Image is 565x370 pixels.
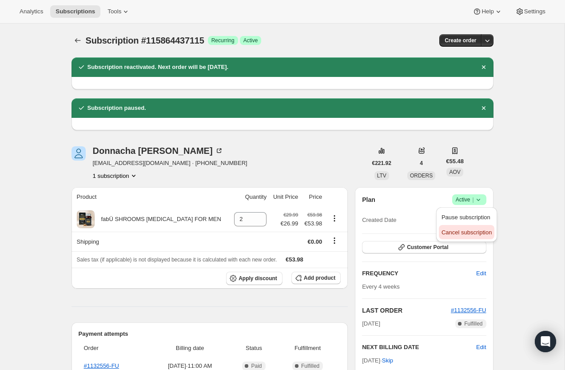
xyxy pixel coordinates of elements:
span: AOV [449,169,460,175]
button: Customer Portal [362,241,486,253]
button: Cancel subscription [439,225,494,239]
button: Subscriptions [72,34,84,47]
h2: Subscription paused. [88,104,146,113]
div: Donnacha [PERSON_NAME] [93,146,223,155]
button: Pause subscription [439,210,494,224]
div: fabÜ SHROOMS [MEDICAL_DATA] FOR MEN [95,215,221,224]
span: Edit [476,269,486,278]
button: Subscriptions [50,5,100,18]
span: Active [243,37,258,44]
span: €53.98 [286,256,303,263]
span: Recurring [211,37,235,44]
span: Tools [107,8,121,15]
span: LTV [377,173,386,179]
th: Order [79,338,150,358]
span: Sales tax (if applicable) is not displayed because it is calculated with each new order. [77,257,277,263]
button: Dismiss notification [477,102,490,114]
h2: Payment attempts [79,330,341,338]
button: Shipping actions [327,236,342,245]
span: Subscription #115864437115 [86,36,204,45]
button: Edit [476,343,486,352]
span: [DATE] [362,319,380,328]
span: Fulfilled [301,362,319,370]
th: Price [301,187,325,207]
h2: NEXT BILLING DATE [362,343,476,352]
span: | [472,196,473,203]
th: Product [72,187,230,207]
button: Create order [439,34,481,47]
span: 4 [420,160,423,167]
span: €221.92 [372,160,391,167]
button: #1132556-FU [451,306,486,315]
img: product img [77,210,95,228]
button: €221.92 [367,157,397,169]
span: Help [481,8,493,15]
button: Settings [510,5,551,18]
span: Cancel subscription [442,229,492,236]
button: Dismiss notification [477,61,490,73]
th: Quantity [230,187,269,207]
span: €55.48 [446,157,464,166]
h2: Subscription reactivated. Next order will be [DATE]. [88,63,229,72]
span: Active [456,195,483,204]
small: €59.98 [307,212,322,217]
span: Analytics [20,8,43,15]
span: Settings [524,8,545,15]
button: Tools [102,5,135,18]
span: Skip [382,356,393,365]
h2: FREQUENCY [362,269,476,278]
span: Customer Portal [407,244,448,251]
button: Apply discount [226,272,282,285]
th: Shipping [72,232,230,251]
span: Donnacha Anhold [72,146,86,161]
a: #1132556-FU [84,362,119,369]
span: Apply discount [239,275,277,282]
button: Add product [291,272,341,284]
a: #1132556-FU [451,307,486,314]
span: ORDERS [410,173,433,179]
button: Skip [377,354,398,368]
span: [DATE] · [362,357,393,364]
span: €0.00 [308,238,322,245]
span: Create order [445,37,476,44]
div: Open Intercom Messenger [535,331,556,352]
span: Subscriptions [56,8,95,15]
span: Created Date [362,216,396,225]
span: €26.99 [281,219,298,228]
button: Help [467,5,508,18]
th: Unit Price [269,187,301,207]
span: Add product [304,274,335,282]
button: Edit [471,266,491,281]
button: Analytics [14,5,48,18]
button: Product actions [327,213,342,223]
span: Pause subscription [442,214,490,221]
span: Fulfilled [464,320,482,327]
button: Product actions [93,171,138,180]
span: Status [233,344,275,353]
span: Every 4 weeks [362,283,400,290]
span: Paid [251,362,262,370]
small: €29.99 [283,212,298,217]
button: 4 [414,157,428,169]
span: €53.98 [303,219,322,228]
span: Billing date [152,344,228,353]
span: Fulfillment [280,344,335,353]
h2: Plan [362,195,375,204]
span: [EMAIL_ADDRESS][DOMAIN_NAME] · [PHONE_NUMBER] [93,159,247,168]
h2: LAST ORDER [362,306,451,315]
